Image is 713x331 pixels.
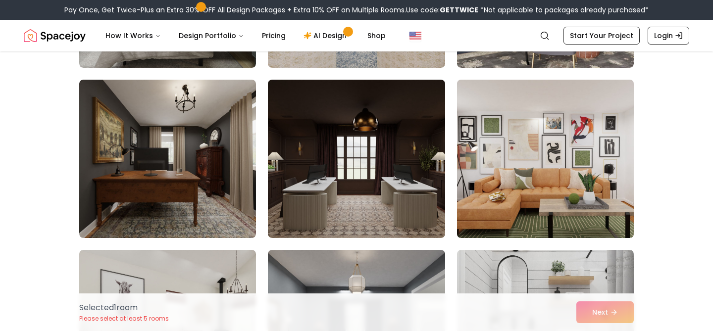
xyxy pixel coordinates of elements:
img: Room room-17 [268,80,445,238]
p: Please select at least 5 rooms [79,315,169,323]
b: GETTWICE [440,5,478,15]
img: Room room-16 [79,80,256,238]
a: Shop [359,26,394,46]
img: United States [409,30,421,42]
a: Spacejoy [24,26,86,46]
span: *Not applicable to packages already purchased* [478,5,649,15]
nav: Global [24,20,689,51]
a: AI Design [296,26,357,46]
a: Login [648,27,689,45]
img: Spacejoy Logo [24,26,86,46]
button: Design Portfolio [171,26,252,46]
a: Start Your Project [563,27,640,45]
a: Pricing [254,26,294,46]
nav: Main [98,26,394,46]
button: How It Works [98,26,169,46]
span: Use code: [406,5,478,15]
p: Selected 1 room [79,302,169,314]
img: Room room-18 [453,76,638,242]
div: Pay Once, Get Twice-Plus an Extra 30% OFF All Design Packages + Extra 10% OFF on Multiple Rooms. [64,5,649,15]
